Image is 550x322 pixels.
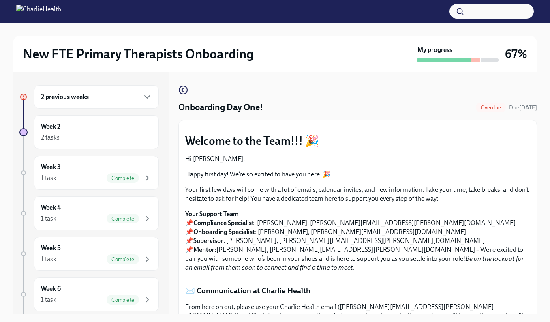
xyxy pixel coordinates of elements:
[185,170,530,179] p: Happy first day! We’re so excited to have you here. 🎉
[185,210,530,272] p: 📌 : [PERSON_NAME], [PERSON_NAME][EMAIL_ADDRESS][PERSON_NAME][DOMAIN_NAME] 📌 : [PERSON_NAME], [PER...
[19,156,159,190] a: Week 31 taskComplete
[19,115,159,149] a: Week 22 tasks
[41,214,56,223] div: 1 task
[107,175,139,181] span: Complete
[41,133,60,142] div: 2 tasks
[41,163,61,172] h6: Week 3
[41,255,56,264] div: 1 task
[505,47,527,61] h3: 67%
[41,92,89,101] h6: 2 previous weeks
[41,244,61,253] h6: Week 5
[41,174,56,182] div: 1 task
[509,104,537,112] span: October 8th, 2025 10:00
[41,284,61,293] h6: Week 6
[19,277,159,311] a: Week 61 taskComplete
[41,203,61,212] h6: Week 4
[193,237,223,245] strong: Supervisor
[417,45,452,54] strong: My progress
[19,196,159,230] a: Week 41 taskComplete
[107,297,139,303] span: Complete
[178,101,263,114] h4: Onboarding Day One!
[185,185,530,203] p: Your first few days will come with a lot of emails, calendar invites, and new information. Take y...
[185,133,530,148] p: Welcome to the Team!!! 🎉
[193,228,255,236] strong: Onboarding Specialist
[16,5,61,18] img: CharlieHealth
[107,216,139,222] span: Complete
[185,210,239,218] strong: Your Support Team
[107,256,139,262] span: Complete
[23,46,254,62] h2: New FTE Primary Therapists Onboarding
[509,104,537,111] span: Due
[519,104,537,111] strong: [DATE]
[476,105,506,111] span: Overdue
[185,155,530,163] p: Hi [PERSON_NAME],
[41,295,56,304] div: 1 task
[34,85,159,109] div: 2 previous weeks
[185,286,530,296] p: ✉️ Communication at Charlie Health
[193,219,254,227] strong: Compliance Specialist
[19,237,159,271] a: Week 51 taskComplete
[41,122,60,131] h6: Week 2
[193,246,216,253] strong: Mentor:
